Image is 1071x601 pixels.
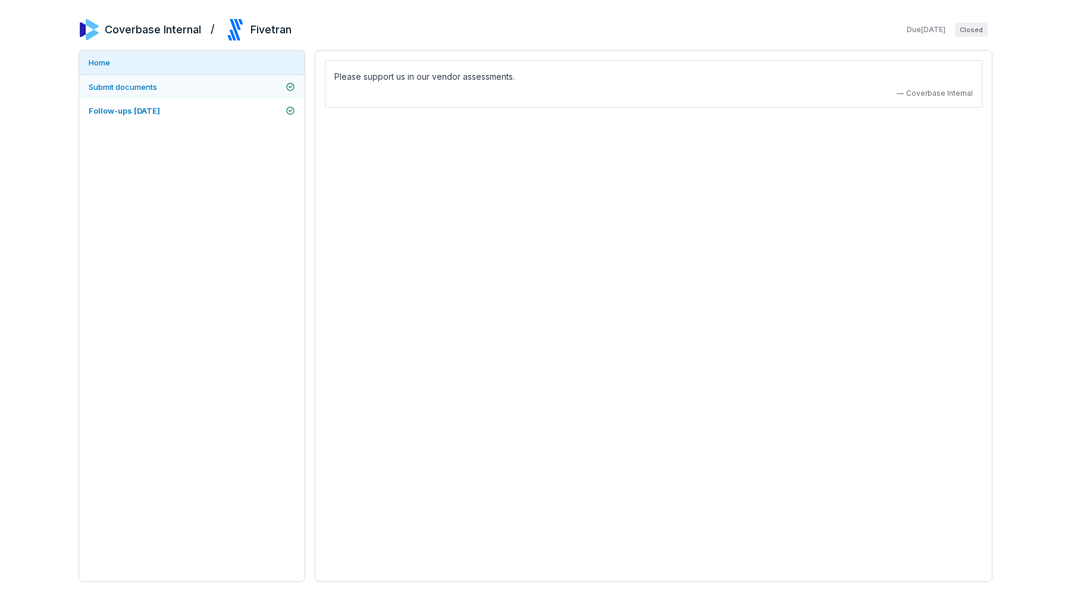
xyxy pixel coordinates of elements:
a: Home [79,51,305,74]
a: Submit documents [79,75,305,99]
span: Submit documents [89,82,157,92]
span: Follow-ups [DATE] [89,106,160,115]
span: — [897,89,904,98]
h2: Fivetran [250,22,292,37]
span: Due [DATE] [907,25,945,35]
span: Coverbase Internal [906,89,973,98]
span: Closed [955,23,988,37]
h2: Coverbase Internal [105,22,201,37]
a: Follow-ups [DATE] [79,99,305,123]
h2: / [211,19,215,37]
p: Please support us in our vendor assessments. [334,70,973,84]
